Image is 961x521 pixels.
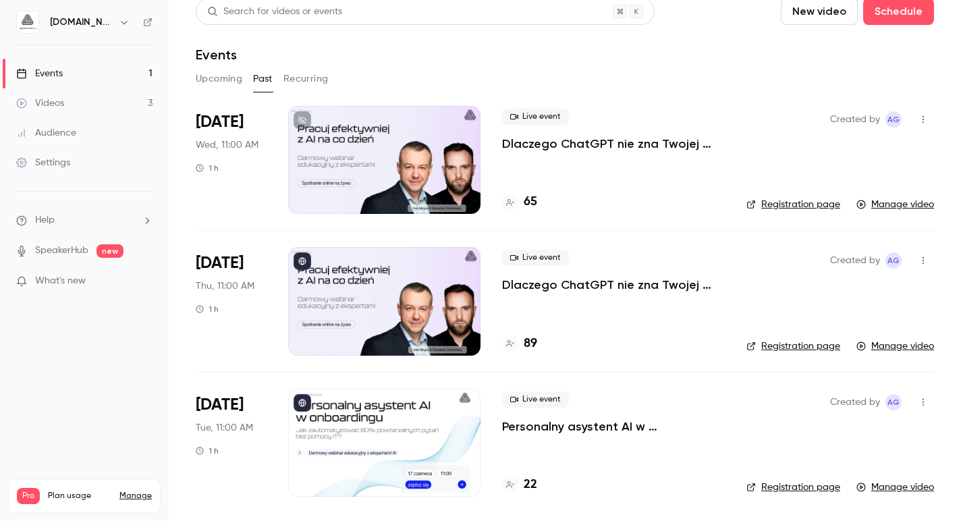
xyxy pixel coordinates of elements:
a: Manage [119,491,152,501]
span: Live event [502,391,569,408]
span: Created by [830,394,880,410]
span: Plan usage [48,491,111,501]
span: AG [887,394,900,410]
span: [DATE] [196,111,244,133]
div: 1 h [196,445,219,456]
h4: 89 [524,335,537,353]
span: [DATE] [196,252,244,274]
span: [DATE] [196,394,244,416]
li: help-dropdown-opener [16,213,153,227]
h6: [DOMAIN_NAME] [50,16,113,29]
div: Events [16,67,63,80]
div: 1 h [196,163,219,173]
span: Live event [502,109,569,125]
span: Aleksandra Grabarska [885,111,902,128]
span: Help [35,213,55,227]
div: Search for videos or events [207,5,342,19]
a: Registration page [746,339,840,353]
div: 1 h [196,304,219,314]
div: Jul 31 Thu, 11:00 AM (Europe/Warsaw) [196,247,267,355]
span: Aleksandra Grabarska [885,252,902,269]
span: Pro [17,488,40,504]
a: 65 [502,193,537,211]
div: Aug 13 Wed, 11:00 AM (Europe/Warsaw) [196,106,267,214]
span: Thu, 11:00 AM [196,279,254,293]
img: aigmented.io [17,11,38,33]
span: Aleksandra Grabarska [885,394,902,410]
button: Upcoming [196,68,242,90]
a: Registration page [746,481,840,494]
h4: 22 [524,476,537,494]
h1: Events [196,47,237,63]
div: Audience [16,126,76,140]
h4: 65 [524,193,537,211]
button: Past [253,68,273,90]
a: Registration page [746,198,840,211]
a: Manage video [856,198,934,211]
div: Videos [16,97,64,110]
a: 89 [502,335,537,353]
a: Dlaczego ChatGPT nie zna Twojej firmy? Praktyczny przewodnik przygotowania wiedzy firmowej jako k... [502,136,725,152]
span: Created by [830,252,880,269]
a: Manage video [856,481,934,494]
a: 22 [502,476,537,494]
span: AG [887,111,900,128]
button: Recurring [283,68,329,90]
span: Tue, 11:00 AM [196,421,253,435]
a: Dlaczego ChatGPT nie zna Twojej firmy? Praktyczny przewodnik przygotowania wiedzy firmowej jako k... [502,277,725,293]
span: new [97,244,123,258]
span: Wed, 11:00 AM [196,138,258,152]
span: AG [887,252,900,269]
span: What's new [35,274,86,288]
span: Created by [830,111,880,128]
a: Manage video [856,339,934,353]
a: Personalny asystent AI w onboardingu: jak zautomatyzować 80% powtarzalnych pytań bez pomocy IT? [502,418,725,435]
div: Settings [16,156,70,169]
span: Live event [502,250,569,266]
a: SpeakerHub [35,244,88,258]
div: Jun 17 Tue, 11:00 AM (Europe/Berlin) [196,389,267,497]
